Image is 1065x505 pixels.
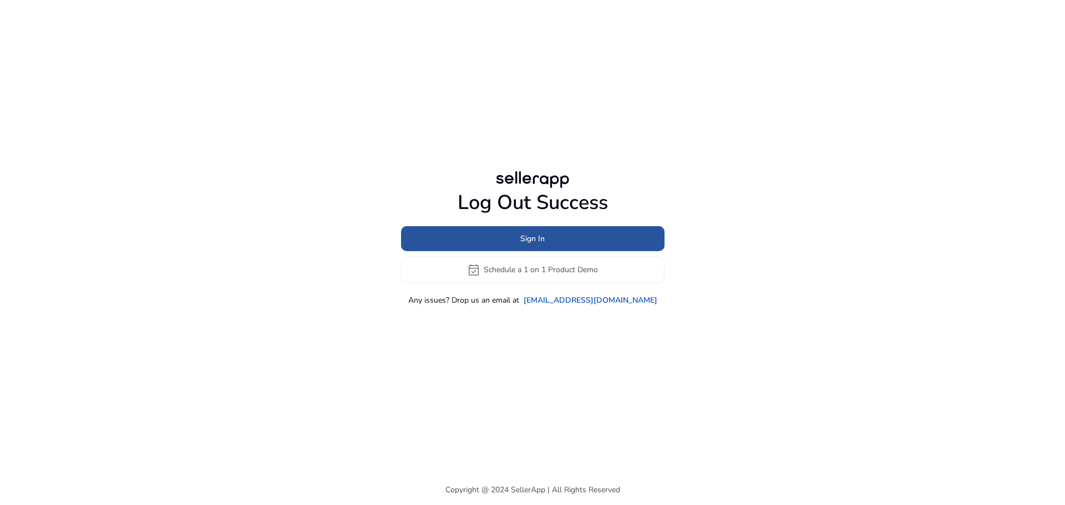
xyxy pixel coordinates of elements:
h1: Log Out Success [401,191,665,215]
button: event_availableSchedule a 1 on 1 Product Demo [401,257,665,283]
a: [EMAIL_ADDRESS][DOMAIN_NAME] [524,294,657,306]
span: Sign In [520,233,545,244]
span: event_available [467,263,480,277]
button: Sign In [401,226,665,251]
p: Any issues? Drop us an email at [408,294,519,306]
